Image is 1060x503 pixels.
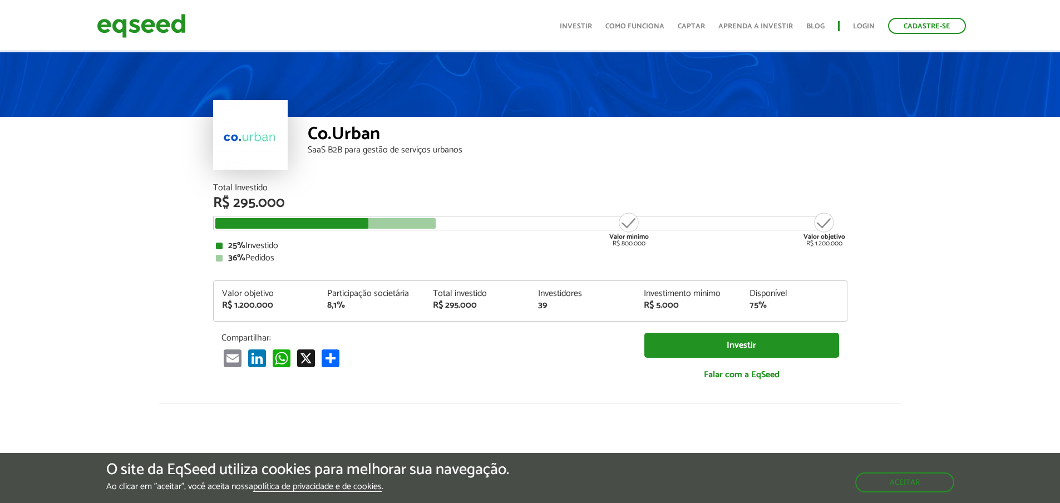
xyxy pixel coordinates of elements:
div: Pedidos [216,254,845,263]
div: R$ 800.000 [608,211,650,247]
a: Investir [560,23,592,30]
div: R$ 1.200.000 [222,301,311,310]
a: Investir [644,333,839,358]
p: Compartilhar: [221,333,628,343]
div: R$ 295.000 [433,301,522,310]
strong: 25% [228,238,245,253]
a: LinkedIn [246,349,268,367]
div: Disponível [750,289,839,298]
p: Ao clicar em "aceitar", você aceita nossa . [106,481,509,492]
div: 8,1% [327,301,416,310]
a: Aprenda a investir [718,23,793,30]
div: Total Investido [213,184,847,193]
div: Investimento mínimo [644,289,733,298]
a: Falar com a EqSeed [644,363,839,386]
img: EqSeed [97,11,186,41]
div: 75% [750,301,839,310]
a: X [295,349,317,367]
button: Aceitar [855,472,954,492]
div: Total investido [433,289,522,298]
div: Valor objetivo [222,289,311,298]
a: política de privacidade e de cookies [253,482,382,492]
div: 39 [538,301,627,310]
div: Co.Urban [308,125,847,146]
div: Investido [216,241,845,250]
div: R$ 5.000 [644,301,733,310]
div: Investidores [538,289,627,298]
a: Compartilhar [319,349,342,367]
h5: O site da EqSeed utiliza cookies para melhorar sua navegação. [106,461,509,479]
div: SaaS B2B para gestão de serviços urbanos [308,146,847,155]
a: WhatsApp [270,349,293,367]
strong: Valor mínimo [609,231,649,242]
a: Blog [806,23,825,30]
a: Login [853,23,875,30]
a: Como funciona [605,23,664,30]
a: Captar [678,23,705,30]
div: Participação societária [327,289,416,298]
div: R$ 295.000 [213,196,847,210]
strong: Valor objetivo [803,231,845,242]
a: Cadastre-se [888,18,966,34]
strong: 36% [228,250,245,265]
div: R$ 1.200.000 [803,211,845,247]
a: Email [221,349,244,367]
